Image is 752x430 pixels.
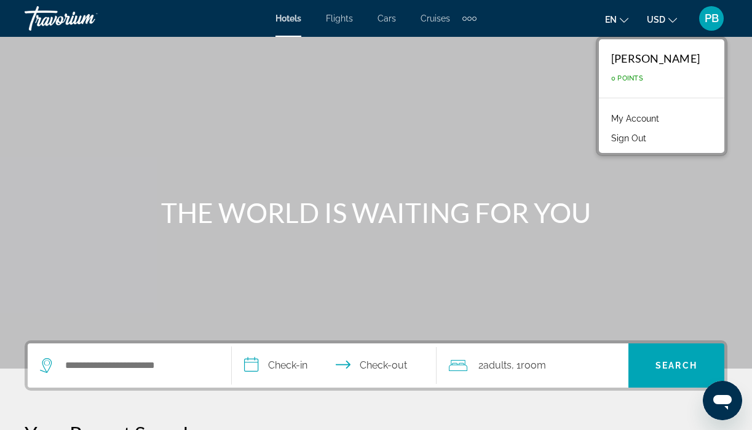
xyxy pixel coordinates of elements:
[478,357,512,374] span: 2
[605,10,628,28] button: Change language
[611,52,700,65] div: [PERSON_NAME]
[655,361,697,370] span: Search
[695,6,727,31] button: User Menu
[378,14,396,23] a: Cars
[437,343,628,388] button: Travelers: 2 adults, 0 children
[275,14,301,23] a: Hotels
[521,359,546,371] span: Room
[512,357,546,374] span: , 1
[628,343,724,388] button: Search
[232,343,436,388] button: Select check in and out date
[605,15,617,25] span: en
[705,12,719,25] span: PB
[605,111,665,127] a: My Account
[647,10,677,28] button: Change currency
[647,15,665,25] span: USD
[25,2,148,34] a: Travorium
[28,343,724,388] div: Search widget
[421,14,450,23] a: Cruises
[611,74,643,82] span: 0 Points
[483,359,512,371] span: Adults
[64,356,213,375] input: Search hotel destination
[462,9,477,28] button: Extra navigation items
[605,130,652,146] button: Sign Out
[326,14,353,23] a: Flights
[703,381,742,420] iframe: Button to launch messaging window
[146,197,607,229] h1: THE WORLD IS WAITING FOR YOU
